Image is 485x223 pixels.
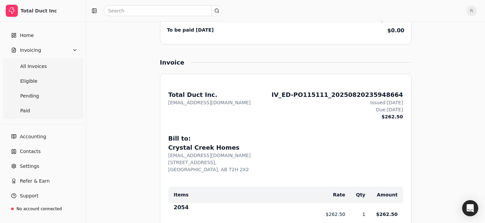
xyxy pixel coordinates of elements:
div: Issued: [DATE] [271,99,403,106]
button: Support [3,189,83,202]
input: Search [104,5,222,16]
span: Home [20,32,34,39]
a: Paid [4,104,82,117]
div: No account connected [17,206,62,212]
div: $262.50 [271,113,403,120]
div: Due: [DATE] [271,106,403,113]
div: [EMAIL_ADDRESS][DOMAIN_NAME] [168,152,403,159]
a: Settings [3,159,83,173]
span: Paid [20,107,30,114]
span: Accounting [20,133,46,140]
a: Pending [4,89,82,103]
th: Qty [345,187,365,203]
div: 2054 [174,203,315,214]
div: $0.00 [387,27,405,35]
div: Crystal Creek Homes [168,143,403,152]
a: All Invoices [4,60,82,73]
div: To be paid [DATE] [167,27,214,35]
span: Contacts [20,148,41,155]
th: Rate [315,187,345,203]
th: Items [168,187,315,203]
a: Home [3,29,83,42]
span: Refer & Earn [20,178,50,185]
div: Bill to: [168,134,403,143]
span: Invoicing [20,47,41,54]
a: Accounting [3,130,83,143]
div: Open Intercom Messenger [462,200,478,216]
div: [GEOGRAPHIC_DATA], AB T2H 2X2 [168,166,403,173]
div: Invoice [160,58,191,67]
span: Support [20,192,38,199]
a: Eligible [4,74,82,88]
button: Refer & Earn [3,174,83,188]
div: IV_ED-PO115111_20250820235948664 [271,90,403,99]
span: All Invoices [20,63,47,70]
span: Eligible [20,78,37,85]
span: Pending [20,92,39,100]
span: Settings [20,163,39,170]
div: Total Duct Inc [21,7,80,14]
div: [EMAIL_ADDRESS][DOMAIN_NAME] [168,99,251,106]
button: R [466,5,477,16]
a: Contacts [3,145,83,158]
div: Total Duct Inc. [168,90,251,99]
button: Invoicing [3,43,83,57]
th: Amount [365,187,403,203]
div: [STREET_ADDRESS], [168,159,403,166]
a: No account connected [3,203,83,215]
